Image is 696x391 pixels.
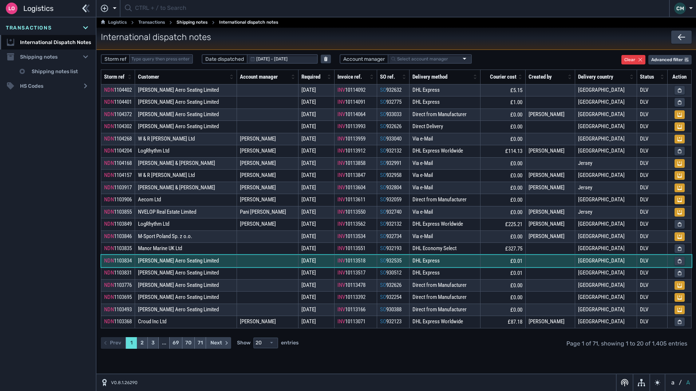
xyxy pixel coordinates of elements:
span: [PERSON_NAME] [240,318,276,325]
span: DHL Express [412,269,440,276]
span: 1103834 [114,257,132,264]
span: DLV [640,306,648,313]
div: Clear [624,56,642,63]
span: [PERSON_NAME] [240,221,276,227]
span: [GEOGRAPHIC_DATA] [578,99,625,105]
span: 932132 [386,221,402,227]
span: 932123 [386,318,402,325]
div: 70 [182,337,195,349]
span: DLV [640,111,648,118]
span: Via e-Mail [412,209,433,215]
label: Account manager [340,54,388,64]
span: INV [337,294,345,300]
span: NDN [104,257,114,264]
label: Storm ref [101,54,129,64]
span: Date dispatched [202,55,247,63]
span: SO [380,209,386,215]
span: 10113858 [345,160,365,166]
span: NDN [104,318,114,325]
span: [PERSON_NAME] Aero Seating Limited [138,269,219,276]
span: NDN [104,209,114,215]
span: DHL Express Worldwide [412,221,463,227]
span: 933033 [386,111,402,118]
span: DLV [640,184,648,191]
span: 932132 [386,147,402,154]
span: 932059 [386,196,402,203]
span: 10113517 [345,269,365,276]
span: 10113518 [345,257,365,264]
span: 1103695 [114,294,132,300]
span: NDN [104,87,114,93]
span: [PERSON_NAME] Aero Seating Limited [138,257,219,264]
span: 1104372 [114,111,132,118]
span: Croud Inc Ltd [138,318,166,325]
span: [PERSON_NAME] [529,111,565,118]
span: DLV [640,123,648,130]
span: Direct Delivery [412,123,443,130]
span: 10113912 [345,147,365,154]
span: LogRhythm Ltd [138,221,169,227]
span: SO [380,233,386,240]
span: 10113993 [345,123,365,130]
label: Date dispatched [202,54,247,64]
span: 932991 [386,160,402,166]
a: Logistics [101,18,127,27]
div: Delivery country [578,73,628,81]
div: 2 [137,337,148,349]
div: Customer [138,73,228,81]
span: SO [380,196,386,203]
td: £0.00 [480,121,525,133]
span: 932535 [386,257,402,264]
span: SO [380,306,386,313]
td: [DATE] [298,108,335,121]
span: NDN [104,233,114,240]
span: INV [337,257,345,264]
span: 932193 [386,245,402,252]
div: 71 [195,337,206,349]
span: INV [337,221,345,227]
td: £5.15 [480,84,525,96]
span: [PERSON_NAME] Aero Seating Limited [138,87,219,93]
button: A [685,378,692,387]
span: [GEOGRAPHIC_DATA] [578,306,625,313]
div: SO ref. [380,73,400,81]
span: [GEOGRAPHIC_DATA] [578,111,625,118]
span: 1103835 [114,245,132,252]
div: Invoice ref. [337,73,368,81]
td: [DATE] [298,243,335,255]
span: NDN [104,184,114,191]
span: [PERSON_NAME] [529,147,565,154]
span: DHL Express Worldwide [412,147,463,154]
td: £0.00 [480,170,525,182]
span: 1103855 [114,209,132,215]
td: [DATE] [298,267,335,280]
span: 932734 [386,233,402,240]
span: [GEOGRAPHIC_DATA] [578,221,625,227]
span: Direct from Manufacturer [412,306,467,313]
span: 1103368 [114,318,132,325]
span: [GEOGRAPHIC_DATA] [578,294,625,300]
span: Shipping notes [177,18,207,27]
span: SO [380,99,386,105]
div: Created by [529,73,566,81]
span: [GEOGRAPHIC_DATA] [578,147,625,154]
span: [PERSON_NAME] Aero Seating Limited [138,111,219,118]
span: [PERSON_NAME] Aero Seating Limited [138,282,219,288]
span: [GEOGRAPHIC_DATA] [578,245,625,252]
span: SO [380,135,386,142]
div: Action [671,73,688,81]
span: [GEOGRAPHIC_DATA] [578,172,625,178]
span: SO [380,123,386,130]
span: [PERSON_NAME] Aero Seating Limited [138,99,219,105]
span: 1104268 [114,135,132,142]
span: [GEOGRAPHIC_DATA] [578,123,625,130]
span: Transactions [6,24,52,32]
span: 10113847 [345,172,365,178]
span: 10113562 [345,221,365,227]
td: [DATE] [298,230,335,243]
span: 1103846 [114,233,132,240]
span: INV [337,282,345,288]
span: [PERSON_NAME] [529,318,565,325]
span: DLV [640,233,648,240]
span: 1104302 [114,123,132,130]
